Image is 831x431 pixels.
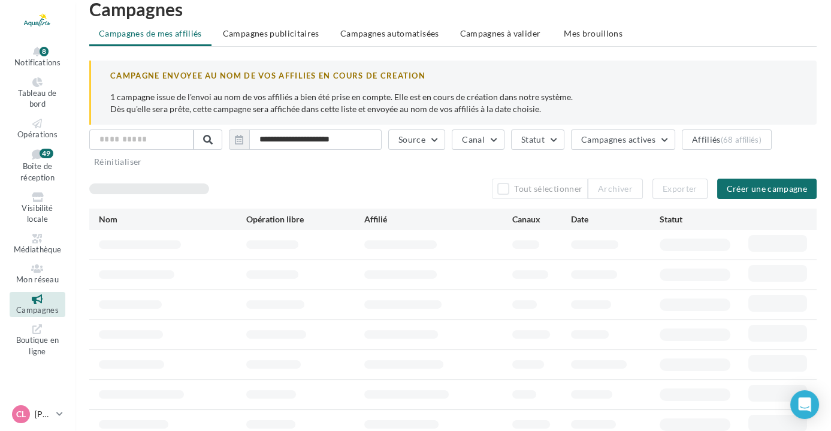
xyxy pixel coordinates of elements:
button: Archiver [588,179,643,199]
span: Campagnes publicitaires [223,28,319,38]
button: Exporter [652,179,708,199]
div: Date [571,213,660,225]
div: Canaux [512,213,572,225]
span: Campagnes automatisées [340,28,439,38]
span: Campagnes actives [581,134,655,144]
a: Tableau de bord [10,75,65,111]
a: CL [PERSON_NAME] [10,403,65,426]
a: Mon réseau [10,261,65,287]
a: Boîte de réception 49 [10,146,65,185]
span: Campagnes [16,305,59,315]
div: CAMPAGNE ENVOYEE AU NOM DE VOS AFFILIES EN COURS DE CREATION [110,70,797,82]
p: 1 campagne issue de l'envoi au nom de vos affiliés a bien été prise en compte. Elle est en cours ... [110,91,797,115]
span: Boîte de réception [20,162,55,183]
a: Boutique en ligne [10,322,65,358]
a: Campagnes [10,292,65,318]
span: Mes brouillons [564,28,623,38]
button: Campagnes actives [571,129,675,150]
div: 49 [40,149,53,158]
span: CL [16,408,26,420]
div: Statut [660,213,748,225]
span: Médiathèque [14,245,62,254]
span: Notifications [14,58,61,67]
button: Créer une campagne [717,179,817,199]
span: Tableau de bord [18,88,56,109]
button: Réinitialiser [89,155,147,169]
div: (68 affiliés) [721,135,762,144]
div: Opération libre [246,213,364,225]
span: Boutique en ligne [16,336,59,357]
div: 8 [40,47,49,56]
a: Médiathèque [10,231,65,257]
span: Opérations [17,129,58,139]
span: Mon réseau [16,275,59,284]
a: Opérations [10,116,65,142]
p: [PERSON_NAME] [35,408,52,420]
button: Tout sélectionner [492,179,588,199]
div: Open Intercom Messenger [790,390,819,419]
span: Visibilité locale [22,203,53,224]
button: Statut [511,129,564,150]
button: Notifications 8 [10,44,65,70]
div: Nom [99,213,246,225]
a: Visibilité locale [10,190,65,227]
div: Affilié [364,213,512,225]
span: Campagnes à valider [460,28,541,40]
button: Source [388,129,445,150]
button: Affiliés(68 affiliés) [682,129,772,150]
button: Canal [452,129,504,150]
